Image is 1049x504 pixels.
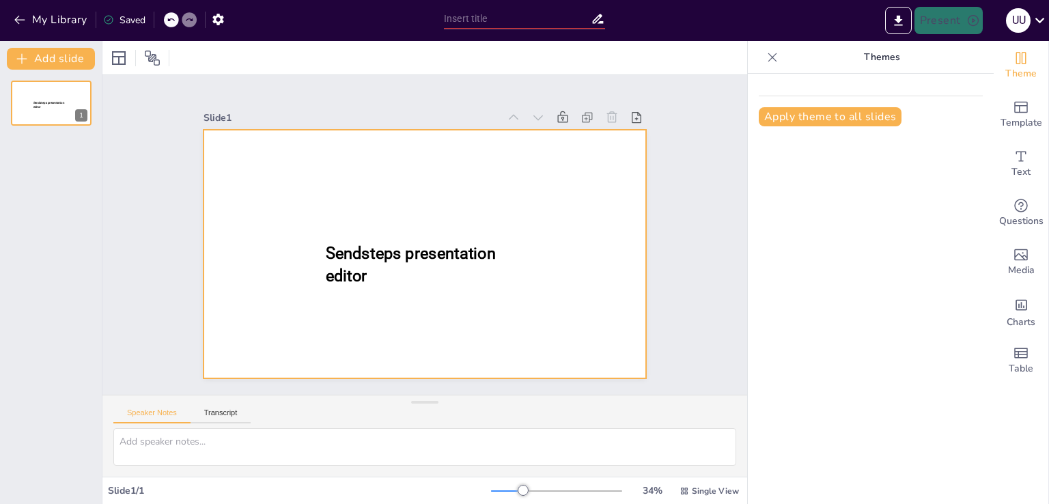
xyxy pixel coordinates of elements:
span: Charts [1007,315,1035,330]
div: Add ready made slides [994,90,1048,139]
button: Speaker Notes [113,408,191,423]
div: Add images, graphics, shapes or video [994,238,1048,287]
button: u u [1006,7,1031,34]
span: Table [1009,361,1033,376]
div: u u [1006,8,1031,33]
span: Sendsteps presentation editor [326,244,496,285]
div: 1 [75,109,87,122]
div: Change the overall theme [994,41,1048,90]
div: Add charts and graphs [994,287,1048,336]
div: 34 % [636,484,669,497]
span: Media [1008,263,1035,278]
p: Themes [783,41,980,74]
div: Add a table [994,336,1048,385]
span: Position [144,50,160,66]
button: My Library [10,9,93,31]
div: 1 [11,81,92,126]
input: Insert title [444,9,591,29]
div: Slide 1 [204,111,498,124]
button: Export to PowerPoint [885,7,912,34]
button: Transcript [191,408,251,423]
span: Text [1011,165,1031,180]
button: Present [914,7,983,34]
span: Theme [1005,66,1037,81]
div: Saved [103,14,145,27]
div: Layout [108,47,130,69]
div: Slide 1 / 1 [108,484,491,497]
span: Template [1001,115,1042,130]
div: Add text boxes [994,139,1048,188]
span: Sendsteps presentation editor [33,101,64,109]
button: Add slide [7,48,95,70]
span: Single View [692,486,739,496]
button: Apply theme to all slides [759,107,901,126]
div: Get real-time input from your audience [994,188,1048,238]
span: Questions [999,214,1044,229]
